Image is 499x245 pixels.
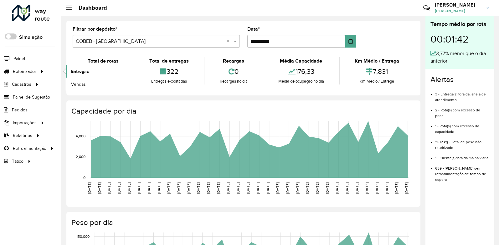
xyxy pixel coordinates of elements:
[71,68,89,75] span: Entregas
[345,35,356,48] button: Choose Date
[76,134,85,138] text: 4,000
[355,182,359,194] text: [DATE]
[315,182,319,194] text: [DATE]
[13,132,32,139] span: Relatórios
[136,57,202,65] div: Total de entregas
[265,78,337,84] div: Média de ocupação no dia
[12,81,31,88] span: Cadastros
[73,25,117,33] label: Filtrar por depósito
[87,182,91,194] text: [DATE]
[246,182,250,194] text: [DATE]
[345,182,349,194] text: [DATE]
[226,182,230,194] text: [DATE]
[430,20,489,28] div: Tempo médio por rota
[72,4,107,11] h2: Dashboard
[216,182,220,194] text: [DATE]
[435,2,482,8] h3: [PERSON_NAME]
[227,38,232,45] span: Clear all
[206,57,261,65] div: Recargas
[430,75,489,84] h4: Alertas
[265,57,337,65] div: Média Capacidade
[19,33,43,41] label: Simulação
[13,94,50,100] span: Painel de Sugestão
[177,182,181,194] text: [DATE]
[385,182,389,194] text: [DATE]
[305,182,309,194] text: [DATE]
[117,182,121,194] text: [DATE]
[137,182,141,194] text: [DATE]
[66,65,143,78] a: Entregas
[74,57,132,65] div: Total de rotas
[335,182,339,194] text: [DATE]
[404,182,409,194] text: [DATE]
[435,8,482,14] span: [PERSON_NAME]
[435,161,489,182] li: 659 - [PERSON_NAME] sem retroalimentação de tempo de espera
[13,55,25,62] span: Painel
[196,182,200,194] text: [DATE]
[127,182,131,194] text: [DATE]
[266,182,270,194] text: [DATE]
[365,182,369,194] text: [DATE]
[136,65,202,78] div: 322
[71,107,414,116] h4: Capacidade por dia
[206,78,261,84] div: Recargas no dia
[435,151,489,161] li: 1 - Cliente(s) fora da malha viária
[157,182,161,194] text: [DATE]
[71,81,86,88] span: Vendas
[76,234,90,238] text: 150,000
[66,78,143,90] a: Vendas
[71,218,414,227] h4: Peso por dia
[341,65,413,78] div: 7,831
[430,50,489,65] div: 3,77% menor que o dia anterior
[136,78,202,84] div: Entregas exportadas
[325,182,329,194] text: [DATE]
[286,182,290,194] text: [DATE]
[97,182,101,194] text: [DATE]
[341,78,413,84] div: Km Médio / Entrega
[256,182,260,194] text: [DATE]
[265,65,337,78] div: 176,33
[76,155,85,159] text: 2,000
[167,182,171,194] text: [DATE]
[12,158,23,165] span: Tático
[12,107,28,113] span: Pedidos
[296,182,300,194] text: [DATE]
[83,176,85,180] text: 0
[435,135,489,151] li: 11,82 kg - Total de peso não roteirizado
[247,25,260,33] label: Data
[435,87,489,103] li: 3 - Entrega(s) fora da janela de atendimento
[375,182,379,194] text: [DATE]
[13,68,36,75] span: Roteirizador
[435,119,489,135] li: 1 - Rota(s) com excesso de capacidade
[435,103,489,119] li: 2 - Rota(s) com excesso de peso
[147,182,151,194] text: [DATE]
[236,182,240,194] text: [DATE]
[187,182,191,194] text: [DATE]
[206,182,210,194] text: [DATE]
[107,182,111,194] text: [DATE]
[275,182,280,194] text: [DATE]
[13,145,46,152] span: Retroalimentação
[206,65,261,78] div: 0
[430,28,489,50] div: 00:01:42
[394,182,399,194] text: [DATE]
[420,1,433,15] a: Contato Rápido
[341,57,413,65] div: Km Médio / Entrega
[13,120,37,126] span: Importações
